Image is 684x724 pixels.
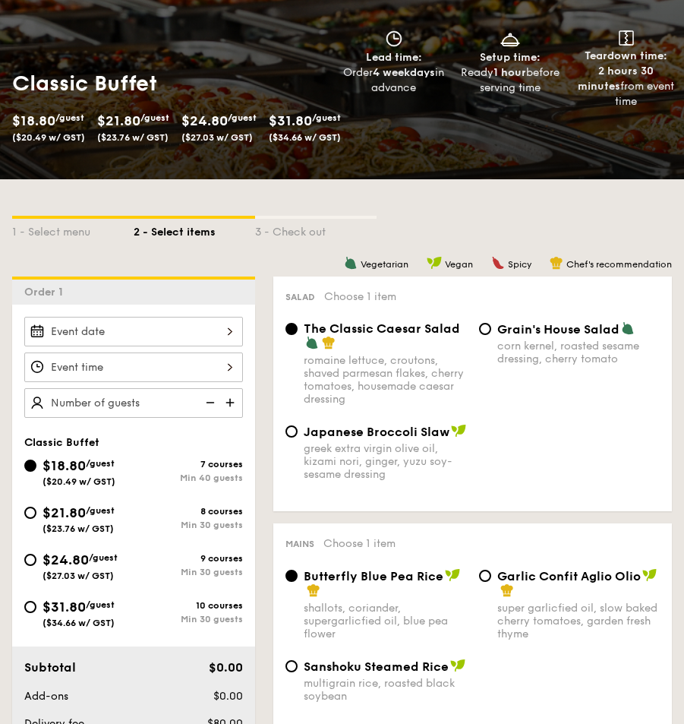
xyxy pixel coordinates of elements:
[134,219,255,240] div: 2 - Select items
[228,112,257,123] span: /guest
[366,51,422,64] span: Lead time:
[89,552,118,563] span: /guest
[220,388,243,417] img: icon-add.58712e84.svg
[285,539,314,549] span: Mains
[491,256,505,270] img: icon-spicy.37a8142b.svg
[324,290,396,303] span: Choose 1 item
[181,132,253,143] span: ($27.03 w/ GST)
[43,552,89,568] span: $24.80
[43,571,114,581] span: ($27.03 w/ GST)
[574,64,678,109] div: from event time
[12,70,336,97] h1: Classic Buffet
[285,425,298,438] input: Japanese Broccoli Slawgreek extra virgin olive oil, kizami nori, ginger, yuzu soy-sesame dressing
[480,51,541,64] span: Setup time:
[304,602,467,640] div: shallots, coriander, supergarlicfied oil, blue pea flower
[181,112,228,129] span: $24.80
[304,659,449,674] span: Sanshoku Steamed Rice
[24,690,68,703] span: Add-ons
[24,436,99,449] span: Classic Buffet
[497,602,660,640] div: super garlicfied oil, slow baked cherry tomatoes, garden fresh thyme
[479,570,491,582] input: Garlic Confit Aglio Oliosuper garlicfied oil, slow baked cherry tomatoes, garden fresh thyme
[86,599,115,610] span: /guest
[134,459,243,469] div: 7 courses
[209,660,243,675] span: $0.00
[24,460,36,472] input: $18.80/guest($20.49 w/ GST)7 coursesMin 40 guests
[621,321,635,335] img: icon-vegetarian.fe4039eb.svg
[307,583,320,597] img: icon-chef-hat.a58ddaea.svg
[427,256,442,270] img: icon-vegan.f8ff3823.svg
[97,112,140,129] span: $21.80
[499,30,522,47] img: icon-dish.430c3a2e.svg
[304,321,460,336] span: The Classic Caesar Salad
[24,317,243,346] input: Event date
[323,537,396,550] span: Choose 1 item
[24,388,243,418] input: Number of guests
[445,259,473,270] span: Vegan
[285,570,298,582] input: Butterfly Blue Pea Riceshallots, coriander, supergarlicfied oil, blue pea flower
[12,132,85,143] span: ($20.49 w/ GST)
[12,219,134,240] div: 1 - Select menu
[134,506,243,517] div: 8 courses
[213,690,243,703] span: $0.00
[255,219,377,240] div: 3 - Check out
[304,354,467,406] div: romaine lettuce, croutons, shaved parmesan flakes, cherry tomatoes, housemade caesar dressing
[304,677,467,703] div: multigrain rice, roasted black soybean
[642,568,657,582] img: icon-vegan.f8ff3823.svg
[134,567,243,577] div: Min 30 guests
[312,112,341,123] span: /guest
[24,286,69,299] span: Order 1
[43,504,86,521] span: $21.80
[508,259,531,270] span: Spicy
[342,65,446,96] div: Order in advance
[24,554,36,566] input: $24.80/guest($27.03 w/ GST)9 coursesMin 30 guests
[43,618,115,628] span: ($34.66 w/ GST)
[269,132,341,143] span: ($34.66 w/ GST)
[493,66,526,79] strong: 1 hour
[497,322,619,337] span: Grain's House Salad
[43,599,86,615] span: $31.80
[361,259,408,270] span: Vegetarian
[43,457,86,474] span: $18.80
[24,660,76,675] span: Subtotal
[269,112,312,129] span: $31.80
[43,523,114,534] span: ($23.76 w/ GST)
[134,520,243,530] div: Min 30 guests
[285,323,298,335] input: The Classic Caesar Saladromaine lettuce, croutons, shaved parmesan flakes, cherry tomatoes, house...
[12,112,55,129] span: $18.80
[344,256,358,270] img: icon-vegetarian.fe4039eb.svg
[322,336,336,349] img: icon-chef-hat.a58ddaea.svg
[24,353,243,382] input: Event time
[97,132,169,143] span: ($23.76 w/ GST)
[55,112,84,123] span: /guest
[550,256,563,270] img: icon-chef-hat.a58ddaea.svg
[24,507,36,519] input: $21.80/guest($23.76 w/ GST)8 coursesMin 30 guests
[24,601,36,613] input: $31.80/guest($34.66 w/ GST)10 coursesMin 30 guests
[304,442,467,481] div: greek extra virgin olive oil, kizami nori, ginger, yuzu soy-sesame dressing
[304,425,449,439] span: Japanese Broccoli Slaw
[479,323,491,335] input: Grain's House Saladcorn kernel, roasted sesame dressing, cherry tomato
[450,659,465,672] img: icon-vegan.f8ff3823.svg
[383,30,405,47] img: icon-clock.2db775ea.svg
[585,49,667,62] span: Teardown time:
[86,458,115,469] span: /guest
[285,292,315,302] span: Salad
[373,66,435,79] strong: 4 weekdays
[619,30,634,46] img: icon-teardown.65201eee.svg
[445,568,460,582] img: icon-vegan.f8ff3823.svg
[458,65,562,96] div: Ready before serving time
[285,660,298,672] input: Sanshoku Steamed Ricemultigrain rice, roasted black soybean
[451,424,466,438] img: icon-vegan.f8ff3823.svg
[134,600,243,611] div: 10 courses
[134,614,243,624] div: Min 30 guests
[566,259,672,270] span: Chef's recommendation
[500,583,514,597] img: icon-chef-hat.a58ddaea.svg
[497,340,660,365] div: corn kernel, roasted sesame dressing, cherry tomato
[140,112,169,123] span: /guest
[134,473,243,483] div: Min 40 guests
[497,569,641,583] span: Garlic Confit Aglio Olio
[305,336,319,349] img: icon-vegetarian.fe4039eb.svg
[134,553,243,564] div: 9 courses
[578,65,654,93] strong: 2 hours 30 minutes
[86,505,115,516] span: /guest
[197,388,220,417] img: icon-reduce.1d2dbef1.svg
